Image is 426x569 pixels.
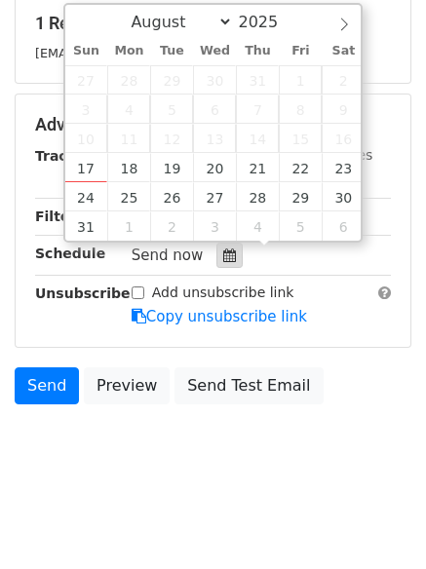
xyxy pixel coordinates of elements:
span: August 26, 2025 [150,182,193,211]
span: September 2, 2025 [150,211,193,241]
small: [EMAIL_ADDRESS][DOMAIN_NAME] [35,46,252,60]
span: Mon [107,45,150,57]
span: Tue [150,45,193,57]
span: Fri [279,45,322,57]
span: August 22, 2025 [279,153,322,182]
strong: Schedule [35,246,105,261]
span: August 13, 2025 [193,124,236,153]
span: August 7, 2025 [236,95,279,124]
span: July 28, 2025 [107,65,150,95]
span: August 29, 2025 [279,182,322,211]
span: August 2, 2025 [322,65,365,95]
span: August 11, 2025 [107,124,150,153]
span: August 31, 2025 [65,211,108,241]
h5: 1 Recipients [35,13,391,34]
span: August 4, 2025 [107,95,150,124]
span: August 19, 2025 [150,153,193,182]
span: September 3, 2025 [193,211,236,241]
iframe: Chat Widget [329,475,426,569]
span: August 28, 2025 [236,182,279,211]
a: Send Test Email [174,367,323,404]
span: September 4, 2025 [236,211,279,241]
span: August 23, 2025 [322,153,365,182]
span: August 15, 2025 [279,124,322,153]
span: August 24, 2025 [65,182,108,211]
span: August 6, 2025 [193,95,236,124]
span: August 1, 2025 [279,65,322,95]
span: Sat [322,45,365,57]
span: July 30, 2025 [193,65,236,95]
input: Year [233,13,303,31]
div: Widget de chat [329,475,426,569]
span: August 21, 2025 [236,153,279,182]
label: Add unsubscribe link [152,283,294,303]
span: July 29, 2025 [150,65,193,95]
span: August 30, 2025 [322,182,365,211]
span: August 25, 2025 [107,182,150,211]
a: Send [15,367,79,404]
span: Sun [65,45,108,57]
span: July 31, 2025 [236,65,279,95]
h5: Advanced [35,114,391,135]
span: Wed [193,45,236,57]
span: Thu [236,45,279,57]
a: Copy unsubscribe link [132,308,307,325]
span: August 9, 2025 [322,95,365,124]
span: August 10, 2025 [65,124,108,153]
strong: Unsubscribe [35,285,131,301]
span: September 1, 2025 [107,211,150,241]
span: August 14, 2025 [236,124,279,153]
span: August 8, 2025 [279,95,322,124]
span: August 12, 2025 [150,124,193,153]
span: August 5, 2025 [150,95,193,124]
span: September 6, 2025 [322,211,365,241]
a: Preview [84,367,170,404]
span: July 27, 2025 [65,65,108,95]
span: August 20, 2025 [193,153,236,182]
strong: Filters [35,209,85,224]
strong: Tracking [35,148,100,164]
span: September 5, 2025 [279,211,322,241]
span: August 16, 2025 [322,124,365,153]
span: August 17, 2025 [65,153,108,182]
span: August 27, 2025 [193,182,236,211]
span: Send now [132,247,204,264]
span: August 18, 2025 [107,153,150,182]
span: August 3, 2025 [65,95,108,124]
